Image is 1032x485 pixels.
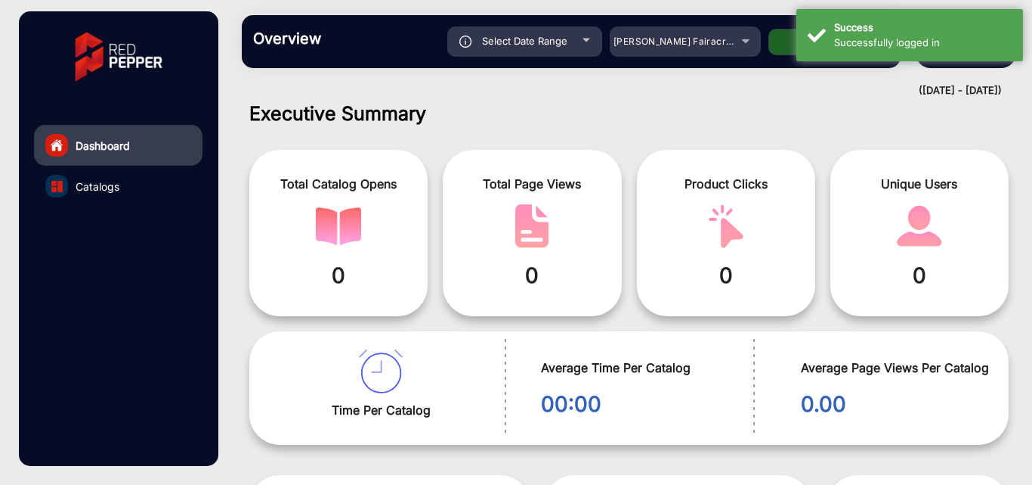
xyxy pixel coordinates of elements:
img: catalog [897,204,942,248]
span: Unique Users [842,175,997,193]
h1: Executive Summary [249,102,1009,125]
span: Product Clicks [648,175,804,193]
span: 0 [261,260,416,291]
img: catalog [358,350,403,393]
img: vmg-logo [64,19,173,95]
a: Catalogs [34,166,202,207]
span: 0 [648,260,804,291]
img: catalog [703,204,749,248]
img: icon [459,36,472,48]
span: 0 [454,260,610,291]
div: Successfully logged in [834,36,1012,51]
span: Total Page Views [454,175,610,193]
span: 0 [842,260,997,291]
img: home [50,138,63,152]
span: Catalogs [76,179,119,194]
span: Total Catalog Opens [261,175,416,193]
div: Success [834,20,1012,36]
a: Dashboard [34,125,202,166]
span: Average Page Views Per Catalog [801,359,993,377]
button: Apply [768,29,889,55]
span: Dashboard [76,138,130,154]
h3: Overview [253,30,465,48]
span: Select Date Range [482,35,567,47]
div: ([DATE] - [DATE]) [227,83,1002,98]
img: catalog [509,204,555,248]
span: [PERSON_NAME] Fairacre Farms [613,36,763,47]
span: 00:00 [541,388,746,420]
img: catalog [51,181,63,192]
img: catalog [316,204,361,248]
span: 0.00 [801,388,993,420]
span: Average Time Per Catalog [541,359,746,377]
